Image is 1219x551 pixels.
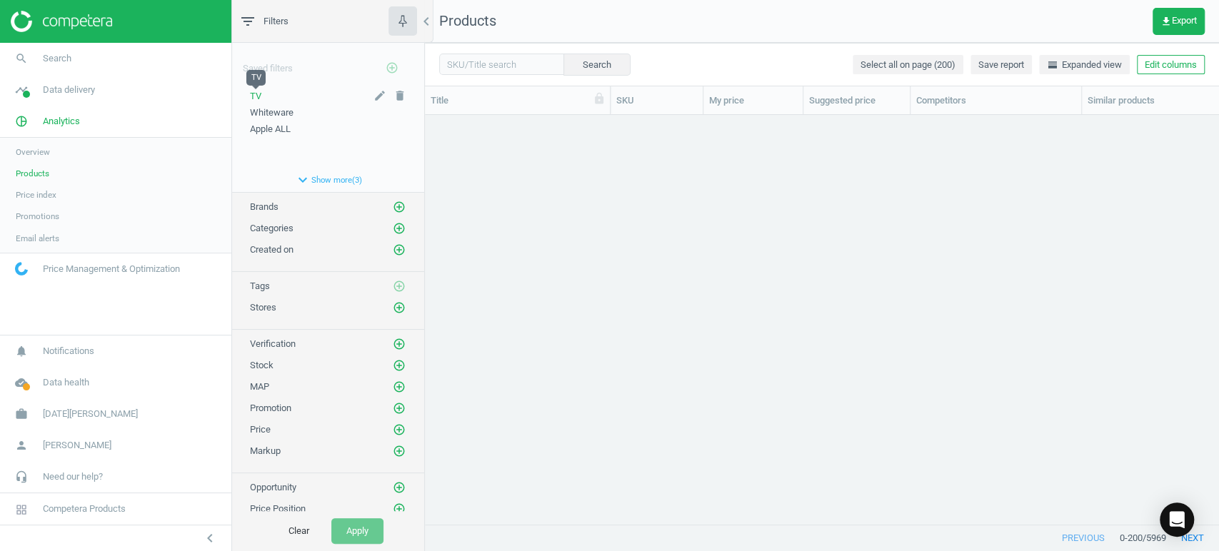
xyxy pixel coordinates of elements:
button: add_circle_outline [392,480,406,495]
i: cloud_done [8,369,35,396]
span: Filters [264,15,289,28]
div: SKU [616,94,697,107]
i: add_circle_outline [393,301,406,314]
span: Apple ALL [250,123,291,134]
span: / 5969 [1143,532,1166,545]
button: Save report [970,55,1032,75]
button: add_circle_outline [378,54,406,83]
span: Email alerts [16,233,59,244]
i: add_circle_outline [393,359,406,372]
span: Price [250,424,271,435]
button: next [1166,525,1219,551]
span: Promotions [16,211,59,222]
i: add_circle_outline [393,481,406,494]
button: add_circle_outline [392,200,406,214]
i: add_circle_outline [393,222,406,235]
span: Products [16,168,49,179]
i: delete [393,89,406,102]
span: Markup [250,445,281,456]
span: Analytics [43,115,80,128]
button: edit [373,89,386,103]
i: add_circle_outline [393,445,406,458]
button: delete [393,89,406,103]
button: expand_moreShow more(3) [232,168,424,192]
button: chevron_left [192,529,228,547]
i: expand_more [294,171,311,188]
button: add_circle_outline [392,444,406,458]
div: Competitors [916,94,1075,107]
button: add_circle_outline [392,401,406,415]
span: Data delivery [43,84,95,96]
input: SKU/Title search [439,54,564,75]
button: Clear [274,518,324,544]
span: TV [250,91,261,101]
button: Apply [331,518,383,544]
button: get_appExport [1153,8,1205,35]
i: filter_list [239,13,256,30]
i: horizontal_split [1047,59,1058,71]
span: Price Management & Optimization [43,263,180,275]
span: Categories [250,223,294,233]
button: Search [563,54,631,75]
button: add_circle_outline [392,221,406,236]
i: add_circle_outline [393,338,406,350]
button: add_circle_outline [392,243,406,257]
i: add_circle_outline [393,380,406,393]
img: ajHJNr6hYgQAAAAASUVORK5CYII= [11,11,112,32]
span: Promotion [250,403,291,413]
span: Overview [16,146,50,158]
i: person [8,432,35,459]
button: add_circle_outline [392,423,406,437]
button: Select all on page (200) [853,55,963,75]
i: add_circle_outline [393,280,406,293]
i: add_circle_outline [386,61,398,74]
i: headset_mic [8,463,35,490]
span: Created on [250,244,294,255]
i: add_circle_outline [393,423,406,436]
span: Save report [978,59,1024,71]
i: timeline [8,76,35,103]
span: Expanded view [1047,59,1122,71]
span: Select all on page (200) [861,59,955,71]
div: TV [246,70,266,86]
img: wGWNvw8QSZomAAAAABJRU5ErkJggg== [15,262,28,275]
i: add_circle_outline [393,201,406,213]
i: edit [373,89,386,102]
span: Verification [250,338,296,349]
div: grid [425,115,1219,512]
span: MAP [250,381,269,392]
span: Price Position [250,503,306,514]
div: Open Intercom Messenger [1160,502,1194,537]
i: add_circle_outline [393,243,406,256]
span: Notifications [43,345,94,358]
span: Products [439,12,496,29]
button: add_circle_outline [392,337,406,351]
button: Edit columns [1137,55,1205,75]
span: Opportunity [250,482,296,492]
i: chevron_left [201,530,219,547]
button: add_circle_outline [392,358,406,373]
button: horizontal_splitExpanded view [1039,55,1130,75]
button: add_circle_outline [392,300,406,315]
span: Stock [250,360,274,370]
i: work [8,400,35,428]
i: add_circle_outline [393,502,406,515]
span: [PERSON_NAME] [43,439,111,452]
div: Suggested price [809,94,904,107]
span: Whiteware [250,107,294,118]
button: add_circle_outline [392,279,406,293]
span: Competera Products [43,502,126,515]
div: Title [431,94,604,107]
i: add_circle_outline [393,402,406,415]
i: get_app [1160,16,1172,27]
span: Search [43,52,71,65]
div: My price [709,94,797,107]
i: pie_chart_outlined [8,108,35,135]
span: Tags [250,280,270,291]
i: chevron_left [418,13,435,30]
span: Brands [250,201,279,212]
span: Need our help? [43,470,103,483]
button: add_circle_outline [392,502,406,516]
span: 0 - 200 [1120,532,1143,545]
i: search [8,45,35,72]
